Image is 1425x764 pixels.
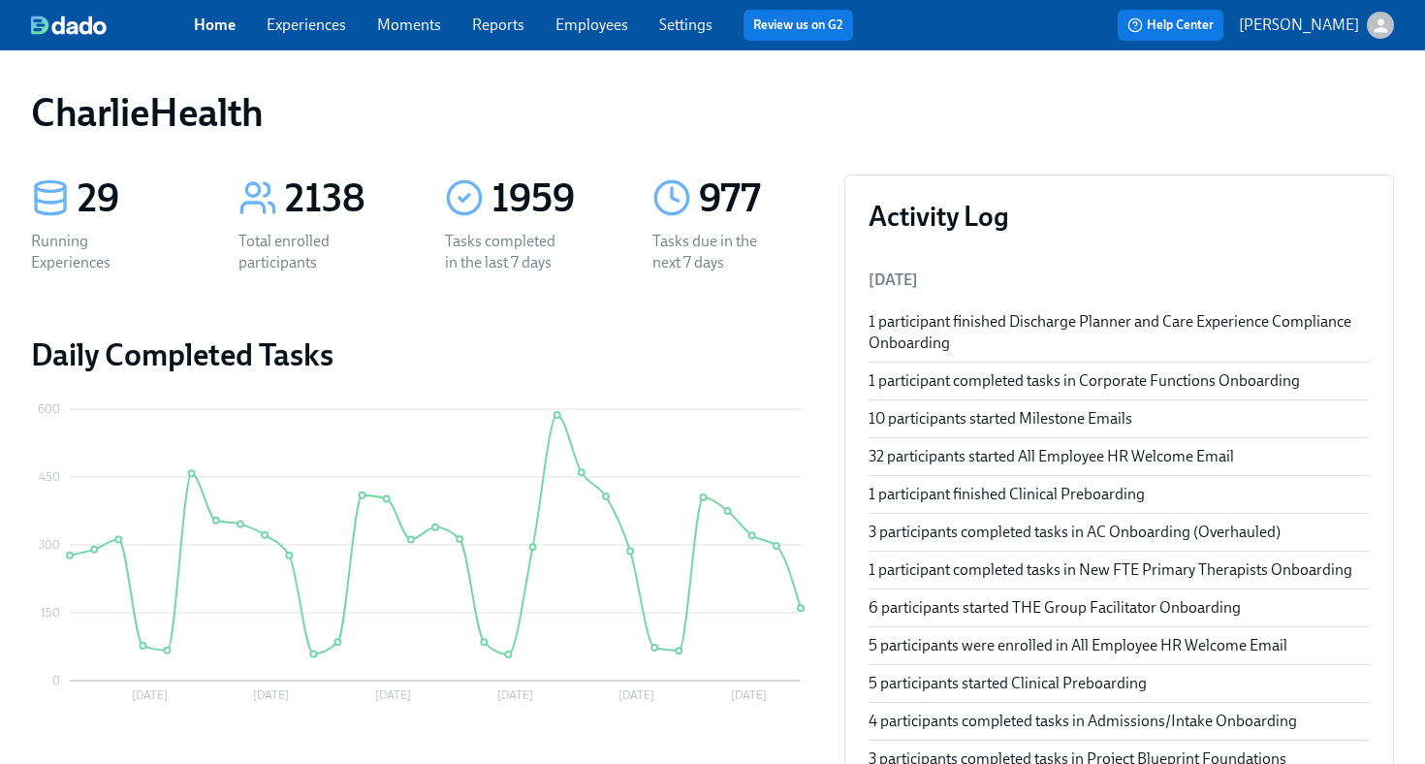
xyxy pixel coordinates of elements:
[472,16,524,34] a: Reports
[267,16,346,34] a: Experiences
[753,16,843,35] a: Review us on G2
[31,335,813,374] h2: Daily Completed Tasks
[869,271,918,289] span: [DATE]
[1118,10,1223,41] button: Help Center
[31,16,107,35] img: dado
[869,370,1370,392] div: 1 participant completed tasks in Corporate Functions Onboarding
[491,175,606,223] div: 1959
[744,10,853,41] button: Review us on G2
[1239,15,1359,36] p: [PERSON_NAME]
[253,688,289,702] tspan: [DATE]
[41,606,60,620] tspan: 150
[869,199,1370,234] h3: Activity Log
[869,711,1370,732] div: 4 participants completed tasks in Admissions/Intake Onboarding
[618,688,654,702] tspan: [DATE]
[445,231,569,273] div: Tasks completed in the last 7 days
[869,484,1370,505] div: 1 participant finished Clinical Preboarding
[78,175,192,223] div: 29
[375,688,411,702] tspan: [DATE]
[31,231,155,273] div: Running Experiences
[869,559,1370,581] div: 1 participant completed tasks in New FTE Primary Therapists Onboarding
[869,673,1370,694] div: 5 participants started Clinical Preboarding
[39,470,60,484] tspan: 450
[132,688,168,702] tspan: [DATE]
[31,16,194,35] a: dado
[869,597,1370,619] div: 6 participants started THE Group Facilitator Onboarding
[1239,12,1394,39] button: [PERSON_NAME]
[39,538,60,552] tspan: 300
[31,89,264,136] h1: CharlieHealth
[731,688,767,702] tspan: [DATE]
[869,311,1370,354] div: 1 participant finished Discharge Planner and Care Experience Compliance Onboarding
[555,16,628,34] a: Employees
[699,175,813,223] div: 977
[52,674,60,687] tspan: 0
[869,522,1370,543] div: 3 participants completed tasks in AC Onboarding (Overhauled)
[869,446,1370,467] div: 32 participants started All Employee HR Welcome Email
[38,402,60,416] tspan: 600
[869,635,1370,656] div: 5 participants were enrolled in All Employee HR Welcome Email
[1127,16,1214,35] span: Help Center
[377,16,441,34] a: Moments
[194,16,236,34] a: Home
[497,688,533,702] tspan: [DATE]
[652,231,776,273] div: Tasks due in the next 7 days
[238,231,363,273] div: Total enrolled participants
[659,16,712,34] a: Settings
[869,408,1370,430] div: 10 participants started Milestone Emails
[285,175,399,223] div: 2138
